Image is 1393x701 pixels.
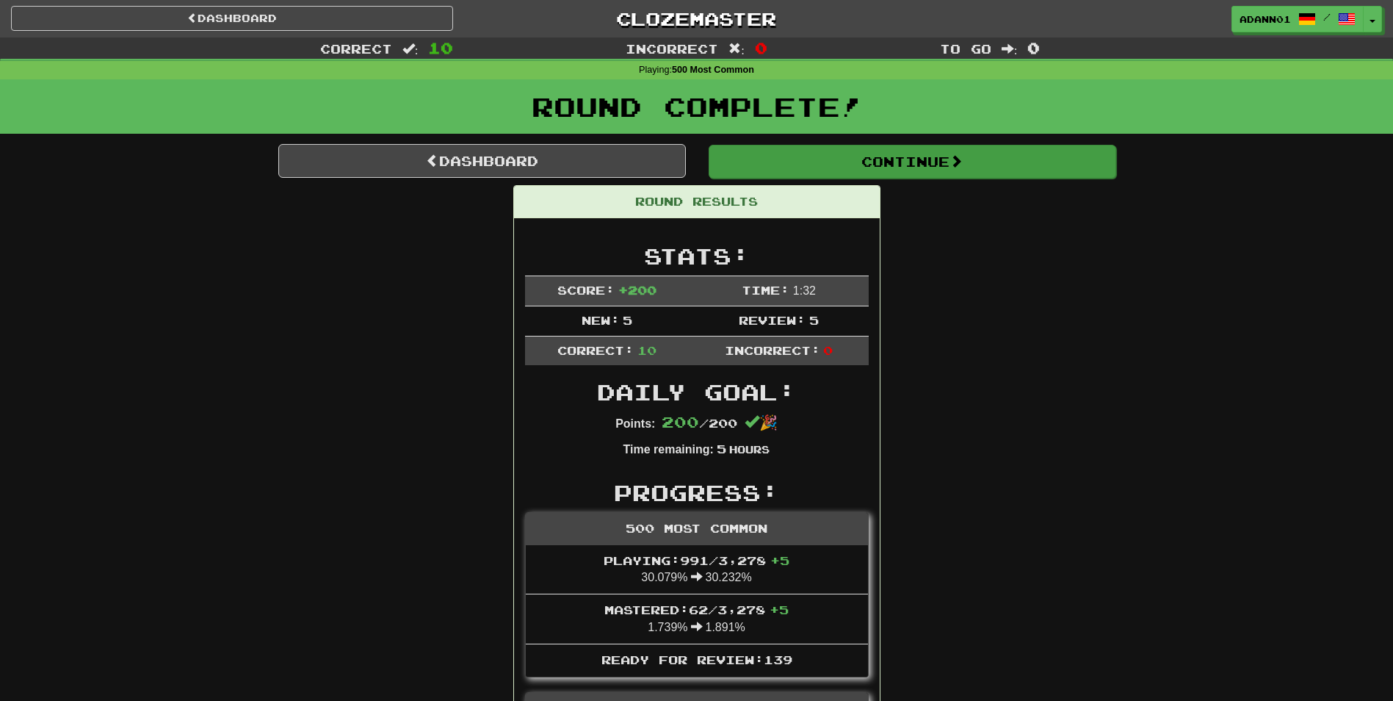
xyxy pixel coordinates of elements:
[728,43,745,55] span: :
[5,92,1388,121] h1: Round Complete!
[823,343,833,357] span: 0
[1240,12,1291,26] span: adann01
[770,553,789,567] span: + 5
[278,144,686,178] a: Dashboard
[739,313,806,327] span: Review:
[526,594,868,644] li: 1.739% 1.891%
[755,39,767,57] span: 0
[601,653,792,666] span: Ready for Review: 139
[1323,12,1331,22] span: /
[604,603,789,616] span: Mastered: 62 / 3,278
[582,313,620,327] span: New:
[475,6,917,32] a: Clozemaster
[626,41,718,56] span: Incorrect
[717,442,726,456] span: 5
[525,481,869,505] h2: Progress:
[514,186,880,218] div: Round Results
[672,65,754,75] strong: 500 Most Common
[1002,43,1018,55] span: :
[623,443,714,456] strong: Time remaining:
[662,413,699,431] span: 200
[729,443,770,456] small: Hours
[428,39,453,57] span: 10
[1231,6,1364,32] a: adann01 /
[623,313,632,327] span: 5
[526,545,868,595] li: 30.079% 30.232%
[525,380,869,404] h2: Daily Goal:
[402,43,419,55] span: :
[557,283,615,297] span: Score:
[662,416,737,430] span: / 200
[940,41,991,56] span: To go
[637,343,656,357] span: 10
[1027,39,1040,57] span: 0
[320,41,392,56] span: Correct
[11,6,453,31] a: Dashboard
[604,553,789,567] span: Playing: 991 / 3,278
[809,313,819,327] span: 5
[526,513,868,545] div: 500 Most Common
[525,244,869,268] h2: Stats:
[557,343,634,357] span: Correct:
[742,283,789,297] span: Time:
[745,414,778,431] span: 🎉
[793,284,816,297] span: 1 : 32
[725,343,820,357] span: Incorrect:
[615,417,655,430] strong: Points:
[770,603,789,616] span: + 5
[618,283,656,297] span: + 200
[709,145,1116,179] button: Continue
